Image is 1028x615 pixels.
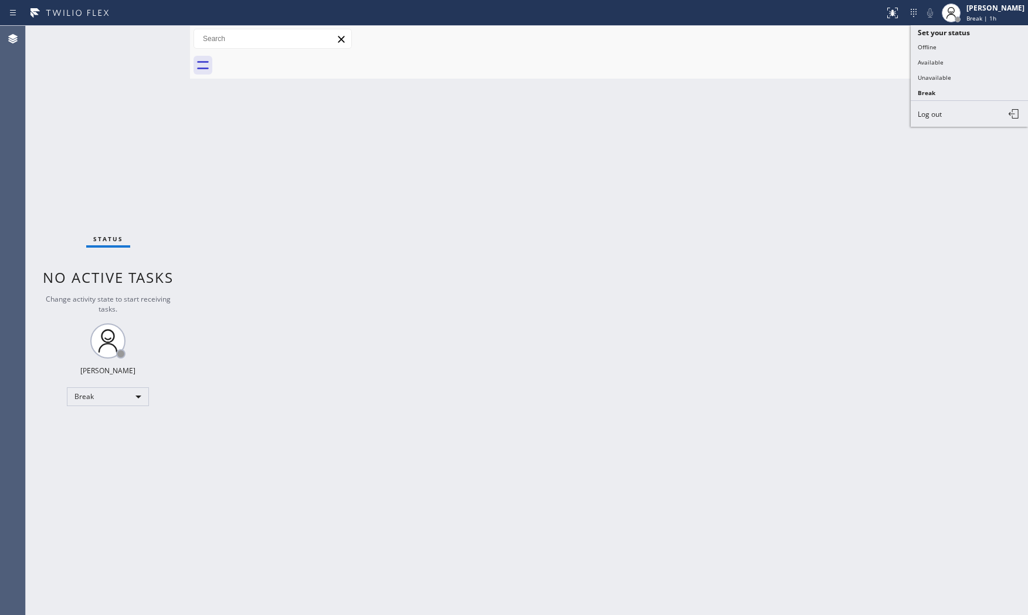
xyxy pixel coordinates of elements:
[194,29,351,48] input: Search
[43,268,174,287] span: No active tasks
[67,387,149,406] div: Break
[46,294,171,314] span: Change activity state to start receiving tasks.
[966,3,1024,13] div: [PERSON_NAME]
[966,14,996,22] span: Break | 1h
[80,366,135,376] div: [PERSON_NAME]
[93,235,123,243] span: Status
[922,5,938,21] button: Mute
